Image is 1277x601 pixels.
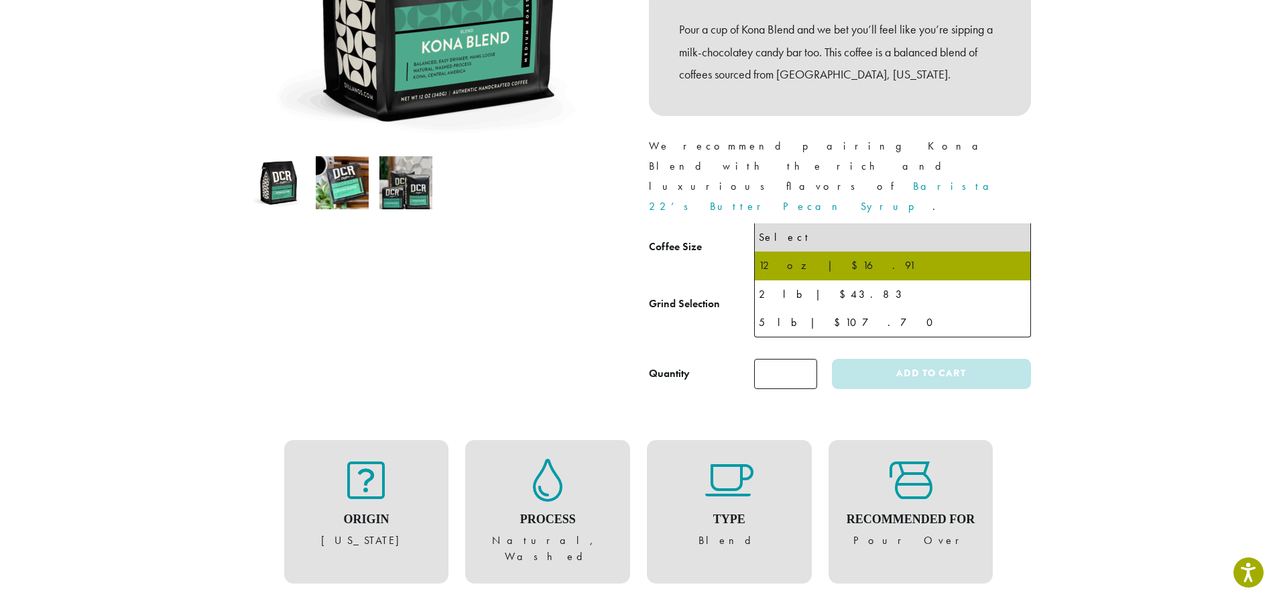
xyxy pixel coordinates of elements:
p: Pour a cup of Kona Blend and we bet you’ll feel like you’re sipping a milk-chocolatey candy bar t... [679,18,1001,86]
div: 5 lb | $107.70 [759,313,1026,333]
h4: Process [479,512,617,527]
div: Quantity [649,366,690,382]
h4: Type [660,512,798,527]
div: 12 oz | $16.91 [759,256,1026,276]
img: Kona Blend - Image 3 [379,156,432,209]
p: We recommend pairing Kona Blend with the rich and luxurious flavors of . [649,136,1031,217]
h4: Recommended For [842,512,980,527]
div: 2 lb | $43.83 [759,284,1026,305]
h4: Origin [298,512,436,527]
label: Coffee Size [649,237,754,257]
img: Kona Blend - Image 2 [316,156,369,209]
img: Kona Blend [252,156,305,209]
figure: Natural, Washed [479,459,617,565]
figure: Blend [660,459,798,549]
figure: [US_STATE] [298,459,436,549]
label: Grind Selection [649,294,754,314]
figure: Pour Over [842,459,980,549]
button: Add to cart [832,359,1030,389]
li: Select [755,223,1030,252]
input: Product quantity [754,359,817,389]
